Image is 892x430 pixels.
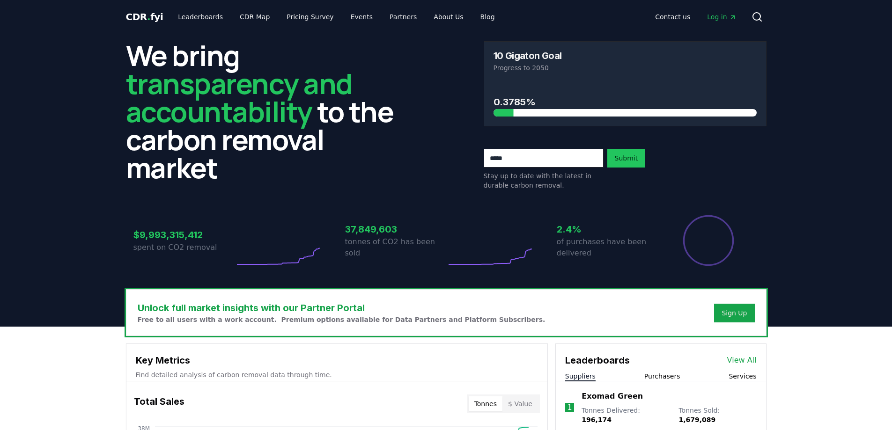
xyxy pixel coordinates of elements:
a: Leaderboards [170,8,230,25]
h3: Unlock full market insights with our Partner Portal [138,301,546,315]
button: Tonnes [469,396,502,411]
a: View All [727,355,757,366]
div: Percentage of sales delivered [682,214,735,267]
p: Find detailed analysis of carbon removal data through time. [136,370,538,379]
a: Sign Up [722,308,747,318]
p: Tonnes Delivered : [582,406,669,424]
h3: 10 Gigaton Goal [494,51,562,60]
span: 1,679,089 [678,416,715,423]
h3: Leaderboards [565,353,630,367]
p: of purchases have been delivered [557,236,658,259]
h3: 37,849,603 [345,222,446,236]
a: Blog [473,8,502,25]
button: Services [729,372,756,381]
h3: 0.3785% [494,95,757,109]
h3: Total Sales [134,394,184,413]
span: CDR fyi [126,11,163,22]
span: transparency and accountability [126,64,352,131]
p: Free to all users with a work account. Premium options available for Data Partners and Platform S... [138,315,546,324]
a: Log in [700,8,744,25]
button: Suppliers [565,372,596,381]
h3: $9,993,315,412 [133,228,235,242]
a: Events [343,8,380,25]
span: 196,174 [582,416,612,423]
a: Contact us [648,8,698,25]
p: 1 [567,402,572,413]
button: Sign Up [714,304,754,322]
h2: We bring to the carbon removal market [126,41,409,182]
p: tonnes of CO2 has been sold [345,236,446,259]
a: Pricing Survey [279,8,341,25]
a: CDR Map [232,8,277,25]
button: Submit [607,149,646,168]
h3: 2.4% [557,222,658,236]
button: Purchasers [644,372,680,381]
a: About Us [426,8,471,25]
p: Tonnes Sold : [678,406,756,424]
p: Stay up to date with the latest in durable carbon removal. [484,171,604,190]
a: Exomad Green [582,391,643,402]
a: CDR.fyi [126,10,163,23]
p: Progress to 2050 [494,63,757,73]
span: Log in [707,12,736,22]
button: $ Value [502,396,538,411]
nav: Main [648,8,744,25]
nav: Main [170,8,502,25]
a: Partners [382,8,424,25]
p: spent on CO2 removal [133,242,235,253]
h3: Key Metrics [136,353,538,367]
span: . [147,11,150,22]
